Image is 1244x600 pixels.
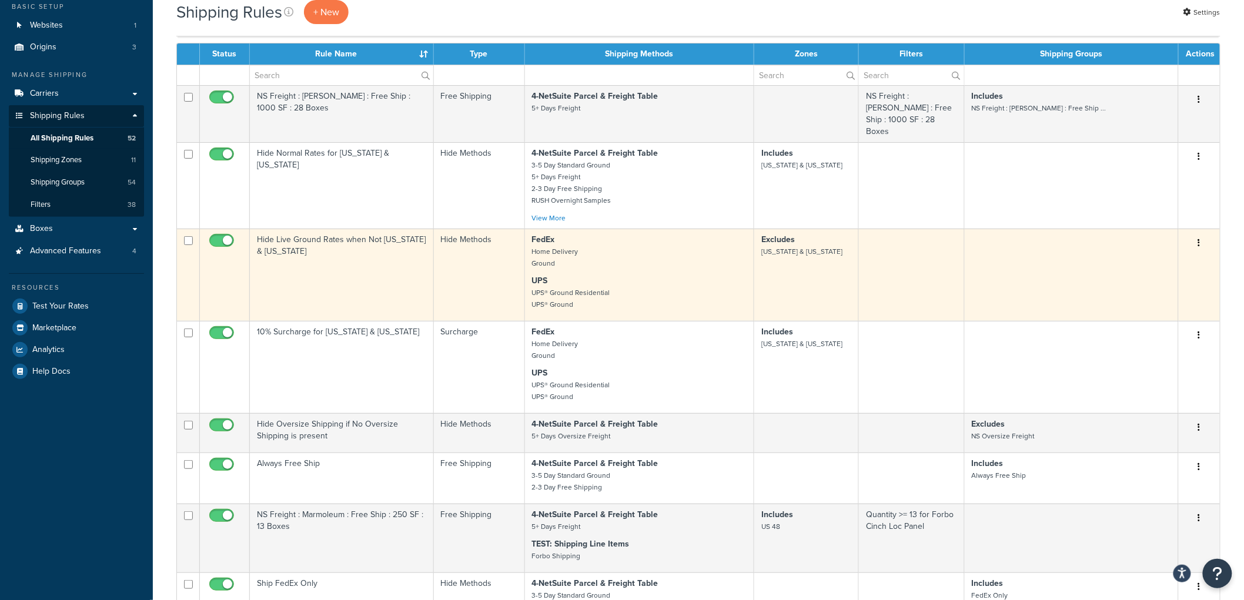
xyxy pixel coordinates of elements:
small: 5+ Days Freight [532,521,581,532]
small: [US_STATE] & [US_STATE] [761,160,842,170]
a: Boxes [9,218,144,240]
a: All Shipping Rules 52 [9,128,144,149]
span: Shipping Rules [30,111,85,121]
small: 5+ Days Oversize Freight [532,431,611,441]
td: Hide Live Ground Rates when Not [US_STATE] & [US_STATE] [250,229,434,321]
td: Surcharge [434,321,525,413]
li: Advanced Features [9,240,144,262]
strong: 4-NetSuite Parcel & Freight Table [532,90,658,102]
strong: 4-NetSuite Parcel & Freight Table [532,577,658,589]
span: 3 [132,42,136,52]
strong: UPS [532,367,548,379]
small: 3-5 Day Standard Ground 5+ Days Freight 2-3 Day Free Shipping RUSH Overnight Samples [532,160,611,206]
a: View More [532,213,566,223]
strong: Includes [972,90,1004,102]
a: Test Your Rates [9,296,144,317]
td: Free Shipping [434,452,525,504]
span: Help Docs [32,367,71,377]
span: Shipping Groups [31,177,85,187]
li: Filters [9,194,144,216]
div: Resources [9,283,144,293]
td: Hide Oversize Shipping if No Oversize Shipping is present [250,413,434,452]
button: Open Resource Center [1203,559,1232,588]
strong: 4-NetSuite Parcel & Freight Table [532,418,658,430]
a: Settings [1183,4,1220,21]
small: 3-5 Day Standard Ground 2-3 Day Free Shipping [532,470,611,492]
strong: Excludes [972,418,1005,430]
span: Shipping Zones [31,155,82,165]
small: US 48 [761,521,780,532]
strong: 4-NetSuite Parcel & Freight Table [532,147,658,159]
th: Zones [754,43,859,65]
strong: Includes [972,577,1004,589]
small: [US_STATE] & [US_STATE] [761,338,842,349]
th: Status [200,43,250,65]
span: Marketplace [32,323,76,333]
strong: Includes [761,508,793,521]
span: 54 [128,177,136,187]
strong: Includes [761,326,793,338]
input: Search [250,65,433,85]
small: NS Oversize Freight [972,431,1035,441]
span: Advanced Features [30,246,101,256]
td: Free Shipping [434,504,525,572]
li: Websites [9,15,144,36]
th: Shipping Groups [965,43,1179,65]
span: All Shipping Rules [31,133,93,143]
a: Carriers [9,83,144,105]
td: 10% Surcharge for [US_STATE] & [US_STATE] [250,321,434,413]
small: UPS® Ground Residential UPS® Ground [532,287,610,310]
td: Hide Normal Rates for [US_STATE] & [US_STATE] [250,142,434,229]
a: Help Docs [9,361,144,382]
a: Origins 3 [9,36,144,58]
a: Marketplace [9,317,144,338]
td: NS Freight : Marmoleum : Free Ship : 250 SF : 13 Boxes [250,504,434,572]
span: Websites [30,21,63,31]
td: NS Freight : [PERSON_NAME] : Free Ship : 1000 SF : 28 Boxes [859,85,964,142]
span: Boxes [30,224,53,234]
input: Search [859,65,964,85]
span: Carriers [30,89,59,99]
small: NS Freight : [PERSON_NAME] : Free Ship ... [972,103,1106,113]
th: Type [434,43,525,65]
strong: FedEx [532,326,555,338]
span: 4 [132,246,136,256]
span: Analytics [32,345,65,355]
li: Shipping Rules [9,105,144,217]
a: Websites 1 [9,15,144,36]
li: Shipping Zones [9,149,144,171]
th: Rule Name : activate to sort column ascending [250,43,434,65]
strong: Includes [972,457,1004,470]
span: 38 [128,200,136,210]
strong: TEST: Shipping Line Items [532,538,630,550]
a: Shipping Rules [9,105,144,127]
h1: Shipping Rules [176,1,282,24]
a: Shipping Groups 54 [9,172,144,193]
li: Origins [9,36,144,58]
td: Free Shipping [434,85,525,142]
td: Hide Methods [434,142,525,229]
td: Hide Methods [434,413,525,452]
small: Forbo Shipping [532,551,581,561]
td: Quantity >= 13 for Forbo Cinch Loc Panel [859,504,964,572]
strong: Excludes [761,233,795,246]
th: Shipping Methods [525,43,755,65]
td: Always Free Ship [250,452,434,504]
strong: 4-NetSuite Parcel & Freight Table [532,457,658,470]
span: Test Your Rates [32,301,89,311]
span: 11 [131,155,136,165]
small: Home Delivery Ground [532,246,578,269]
div: Manage Shipping [9,70,144,80]
strong: 4-NetSuite Parcel & Freight Table [532,508,658,521]
li: Analytics [9,339,144,360]
li: All Shipping Rules [9,128,144,149]
div: Basic Setup [9,2,144,12]
small: UPS® Ground Residential UPS® Ground [532,380,610,402]
strong: FedEx [532,233,555,246]
td: NS Freight : [PERSON_NAME] : Free Ship : 1000 SF : 28 Boxes [250,85,434,142]
a: Shipping Zones 11 [9,149,144,171]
